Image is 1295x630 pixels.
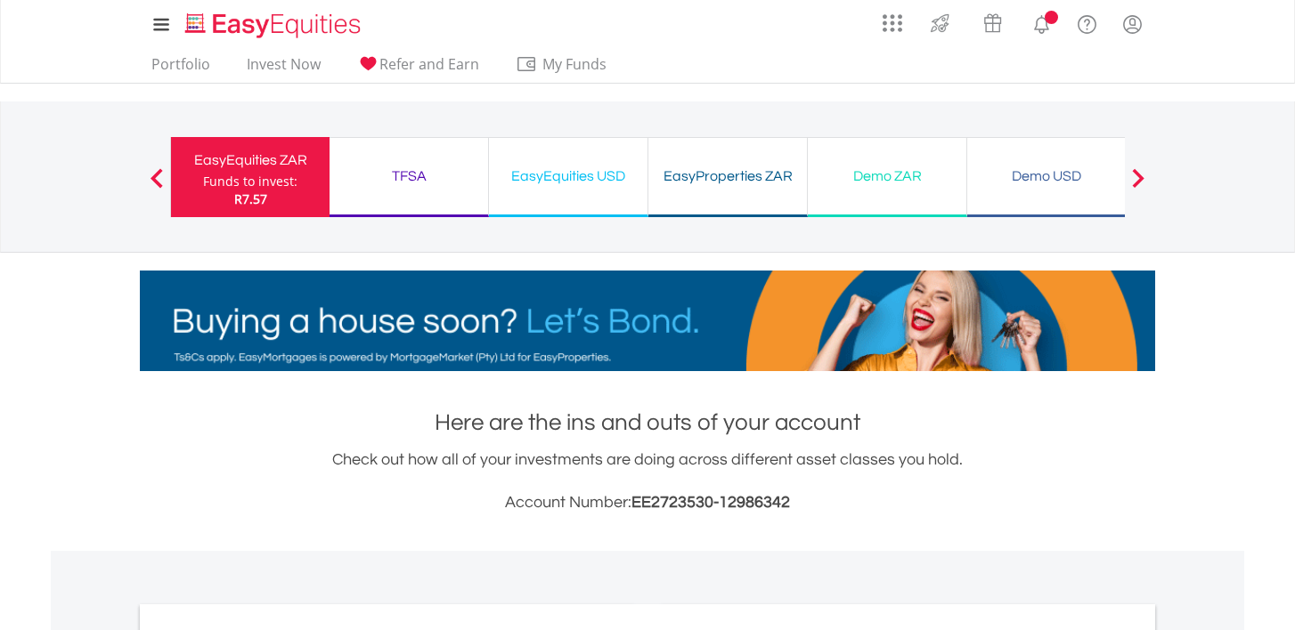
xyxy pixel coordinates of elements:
span: Refer and Earn [379,54,479,74]
span: EE2723530-12986342 [631,494,790,511]
img: grid-menu-icon.svg [883,13,902,33]
img: thrive-v2.svg [925,9,955,37]
button: Next [1120,177,1156,195]
a: Refer and Earn [350,55,486,83]
a: FAQ's and Support [1064,4,1110,40]
div: Demo ZAR [819,164,956,189]
img: vouchers-v2.svg [978,9,1007,37]
div: TFSA [340,164,477,189]
a: AppsGrid [871,4,914,33]
div: EasyEquities USD [500,164,637,189]
a: My Profile [1110,4,1155,44]
div: Check out how all of your investments are doing across different asset classes you hold. [140,448,1155,515]
a: Home page [178,4,368,40]
a: Portfolio [144,55,217,83]
span: R7.57 [234,190,267,207]
button: Previous [139,177,175,195]
div: EasyProperties ZAR [659,164,796,189]
div: Demo USD [978,164,1115,189]
img: EasyMortage Promotion Banner [140,271,1155,371]
span: My Funds [516,52,632,76]
img: EasyEquities_Logo.png [182,11,368,40]
a: Vouchers [966,4,1019,37]
div: Funds to invest: [203,173,297,190]
h3: Account Number: [140,490,1155,515]
a: Invest Now [240,55,328,83]
a: Notifications [1019,4,1064,40]
h1: Here are the ins and outs of your account [140,407,1155,439]
div: EasyEquities ZAR [182,148,319,173]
